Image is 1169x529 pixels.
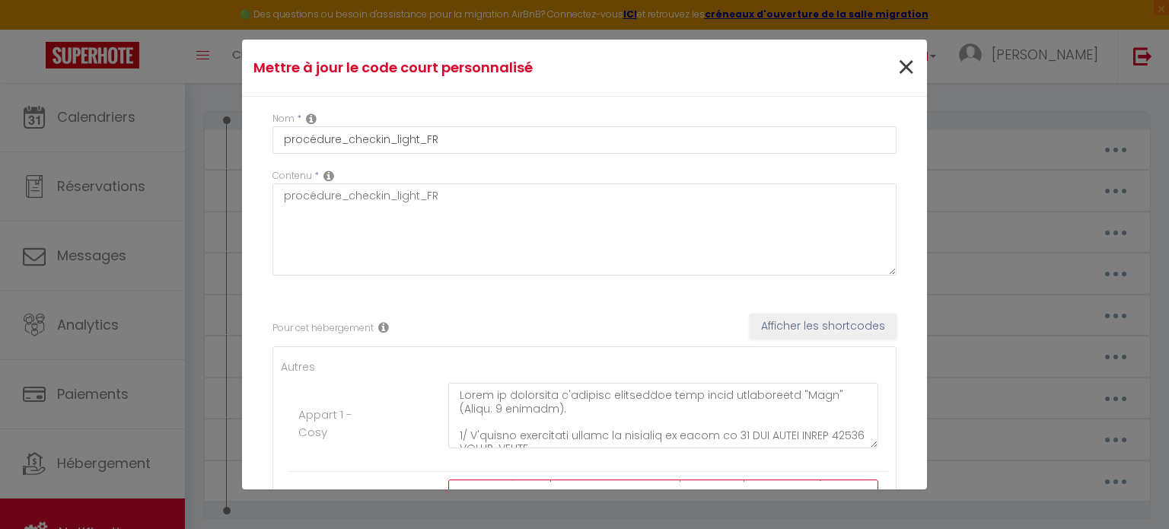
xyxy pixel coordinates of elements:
[298,406,378,441] label: Appart 1 - Cosy
[306,113,317,125] i: Custom short code name
[750,314,897,339] button: Afficher les shortcodes
[272,321,374,336] label: Pour cet hébergement
[897,45,916,91] span: ×
[272,169,312,183] label: Contenu
[272,126,897,154] input: Custom code name
[12,6,58,52] button: Ouvrir le widget de chat LiveChat
[272,112,295,126] label: Nom
[253,57,688,78] h4: Mettre à jour le code court personnalisé
[323,170,334,182] i: Replacable content
[281,359,315,375] label: Autres
[378,321,389,333] i: Rental
[897,52,916,84] button: Close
